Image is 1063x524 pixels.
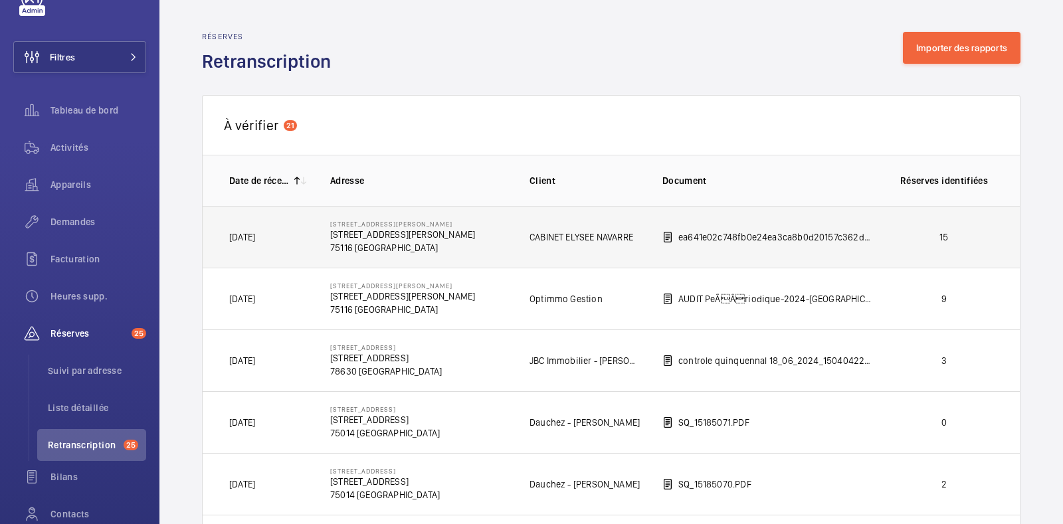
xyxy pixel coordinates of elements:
p: Réserves identifiées [895,174,993,187]
p: Client [530,174,641,187]
p: controle quinquennal 18_06_2024_150404227.pdf [678,354,874,367]
span: Heures supp. [50,290,146,303]
span: 25 [124,440,138,450]
p: Dauchez - [PERSON_NAME] [530,478,640,491]
p: Date de réception [229,174,289,187]
p: [STREET_ADDRESS] [330,413,440,426]
p: 2 [895,478,993,491]
p: [STREET_ADDRESS][PERSON_NAME] [330,290,475,303]
p: [STREET_ADDRESS] [330,467,440,475]
p: 0 [895,416,993,429]
p: [STREET_ADDRESS] [330,343,442,351]
h2: Réserves [202,32,339,41]
p: 75014 [GEOGRAPHIC_DATA] [330,488,440,501]
p: 78630 [GEOGRAPHIC_DATA] [330,365,442,378]
p: Document [662,174,874,187]
button: Filtres [13,41,146,73]
span: Demandes [50,215,146,228]
p: Adresse [330,174,508,187]
p: [DATE] [229,478,255,491]
button: Importer des rapports [903,32,1020,64]
p: Optimmo Gestion [530,292,603,306]
p: ea641e02c748fb0e24ea3ca8b0d20157c362dca4.pdf [678,230,874,244]
span: Activités [50,141,146,154]
span: 25 [132,328,146,339]
p: [DATE] [229,230,255,244]
p: [STREET_ADDRESS][PERSON_NAME] [330,220,475,228]
span: Facturation [50,252,146,266]
p: 75116 [GEOGRAPHIC_DATA] [330,303,475,316]
p: [DATE] [229,416,255,429]
span: 21 [284,120,297,131]
p: [STREET_ADDRESS][PERSON_NAME] [330,282,475,290]
p: AUDIT PeÃÂriodique-2024-[GEOGRAPHIC_DATA]-73775942-11 [STREET_ADDRESS][PERSON_NAME]pdf [678,292,874,306]
p: [STREET_ADDRESS] [330,351,442,365]
p: [DATE] [229,354,255,367]
p: 75116 [GEOGRAPHIC_DATA] [330,241,475,254]
span: Bilans [50,470,146,483]
p: [STREET_ADDRESS] [330,405,440,413]
span: Réserves [50,327,126,340]
span: Appareils [50,178,146,191]
p: 15 [895,230,993,244]
p: JBC Immobilier - [PERSON_NAME] [530,354,641,367]
p: 9 [895,292,993,306]
span: Contacts [50,507,146,521]
p: Dauchez - [PERSON_NAME] [530,416,640,429]
p: 3 [895,354,993,367]
p: CABINET ELYSEE NAVARRE [530,230,633,244]
h1: Retranscription [202,49,339,74]
p: [STREET_ADDRESS] [330,475,440,488]
p: 75014 [GEOGRAPHIC_DATA] [330,426,440,440]
p: SQ_15185070.PDF [678,478,751,491]
p: [STREET_ADDRESS][PERSON_NAME] [330,228,475,241]
p: [DATE] [229,292,255,306]
p: SQ_15185071.PDF [678,416,749,429]
span: Filtres [50,50,75,64]
span: Liste détaillée [48,401,146,414]
span: Suivi par adresse [48,364,146,377]
span: Retranscription [48,438,118,452]
span: À vérifier [224,117,278,133]
span: Tableau de bord [50,104,146,117]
